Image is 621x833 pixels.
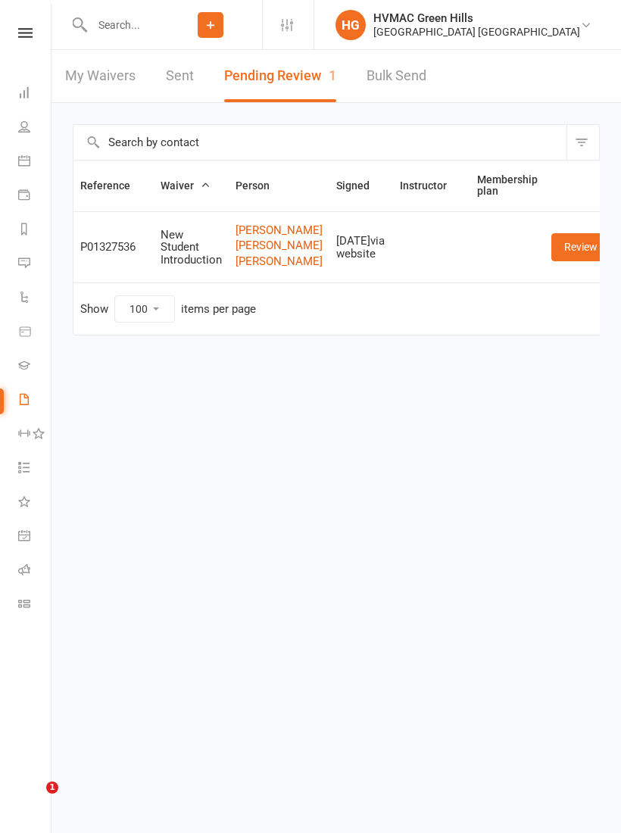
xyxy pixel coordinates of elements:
a: Sent [166,50,194,102]
button: Reference [80,176,147,195]
a: Review [551,233,610,261]
div: New Student Introduction [161,229,222,267]
iframe: Intercom live chat [15,782,51,818]
span: Signed [336,179,386,192]
span: Person [236,179,286,192]
a: [PERSON_NAME] [236,239,323,252]
button: Person [236,176,286,195]
a: [PERSON_NAME] [236,224,323,237]
div: items per page [181,303,256,316]
a: Product Sales [18,316,52,350]
a: Class kiosk mode [18,588,52,622]
a: Reports [18,214,52,248]
div: Show [80,295,256,323]
a: General attendance kiosk mode [18,520,52,554]
div: P01327536 [80,241,147,254]
div: HG [335,10,366,40]
div: HVMAC Green Hills [373,11,580,25]
span: Waiver [161,179,211,192]
a: My Waivers [65,50,136,102]
a: Dashboard [18,77,52,111]
span: Instructor [400,179,463,192]
a: Roll call kiosk mode [18,554,52,588]
a: Bulk Send [367,50,426,102]
th: Membership plan [470,161,545,211]
input: Search... [87,14,159,36]
a: [PERSON_NAME] [236,255,323,268]
a: Calendar [18,145,52,179]
button: Waiver [161,176,211,195]
input: Search by contact [73,125,566,160]
a: What's New [18,486,52,520]
span: Reference [80,179,147,192]
div: [GEOGRAPHIC_DATA] [GEOGRAPHIC_DATA] [373,25,580,39]
button: Signed [336,176,386,195]
button: Pending Review1 [224,50,336,102]
span: 1 [329,67,336,83]
a: Payments [18,179,52,214]
a: People [18,111,52,145]
span: 1 [46,782,58,794]
div: [DATE] via website [336,235,386,260]
button: Instructor [400,176,463,195]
